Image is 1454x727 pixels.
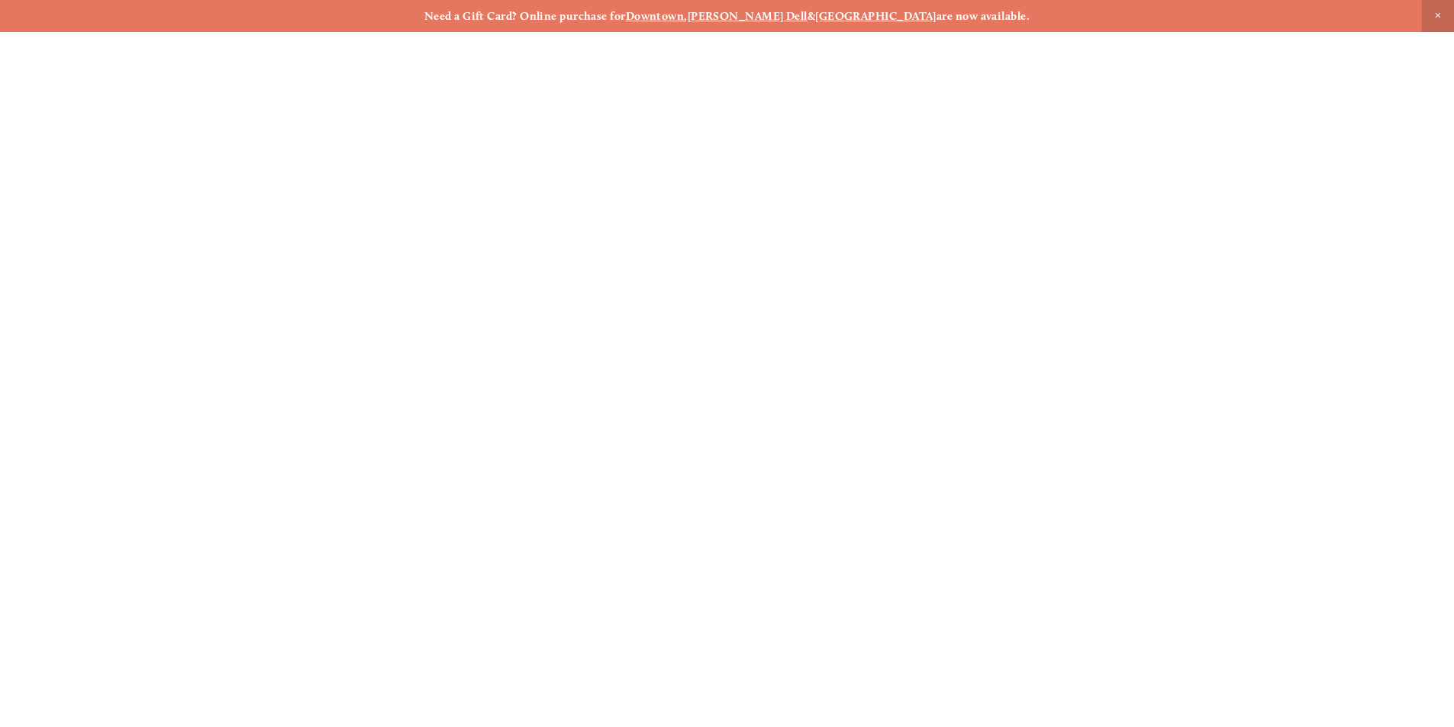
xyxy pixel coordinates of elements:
[937,9,1030,23] strong: are now available.
[684,9,687,23] strong: ,
[808,9,815,23] strong: &
[815,9,937,23] a: [GEOGRAPHIC_DATA]
[424,9,626,23] strong: Need a Gift Card? Online purchase for
[626,9,685,23] a: Downtown
[688,9,808,23] a: [PERSON_NAME] Dell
